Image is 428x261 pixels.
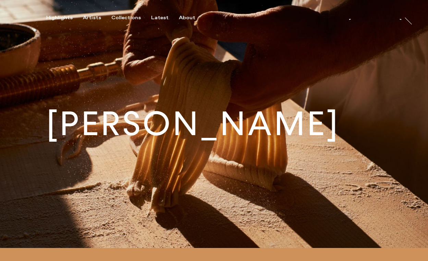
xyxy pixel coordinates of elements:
[46,15,83,21] button: Highlights
[349,13,402,20] a: [PERSON_NAME]
[151,15,179,21] button: Latest
[179,15,195,21] div: About
[111,15,141,21] div: Collections
[46,107,340,141] h1: [PERSON_NAME]
[83,15,101,21] div: Artists
[151,15,169,21] div: Latest
[83,15,111,21] button: Artists
[46,15,73,21] div: Highlights
[404,28,410,57] div: At Trayler
[349,20,402,25] div: [PERSON_NAME]
[111,15,151,21] button: Collections
[179,15,206,21] button: About
[409,28,416,56] a: At Trayler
